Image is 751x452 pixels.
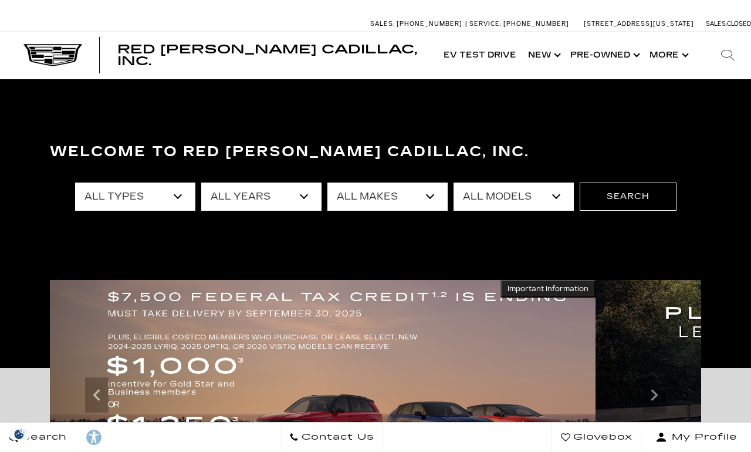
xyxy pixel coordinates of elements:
[564,32,644,79] a: Pre-Owned
[280,423,384,452] a: Contact Us
[522,32,564,79] a: New
[438,32,522,79] a: EV Test Drive
[584,20,694,28] a: [STREET_ADDRESS][US_STATE]
[6,428,33,440] img: Opt-Out Icon
[642,377,666,413] div: Next
[454,183,574,211] select: Filter by model
[327,183,448,211] select: Filter by make
[397,20,462,28] span: [PHONE_NUMBER]
[117,43,426,67] a: Red [PERSON_NAME] Cadillac, Inc.
[75,183,195,211] select: Filter by type
[50,140,701,164] h3: Welcome to Red [PERSON_NAME] Cadillac, Inc.
[85,377,109,413] div: Previous
[201,183,322,211] select: Filter by year
[644,32,692,79] button: More
[580,183,676,211] button: Search
[667,429,738,446] span: My Profile
[23,44,82,66] img: Cadillac Dark Logo with Cadillac White Text
[299,429,374,446] span: Contact Us
[642,423,751,452] button: Open user profile menu
[727,20,751,28] span: Closed
[117,42,417,68] span: Red [PERSON_NAME] Cadillac, Inc.
[552,423,642,452] a: Glovebox
[370,20,395,28] span: Sales:
[570,429,632,446] span: Glovebox
[370,21,465,27] a: Sales: [PHONE_NUMBER]
[508,284,588,294] span: Important Information
[18,429,67,446] span: Search
[500,280,596,298] button: Important Information
[465,21,572,27] a: Service: [PHONE_NUMBER]
[503,20,569,28] span: [PHONE_NUMBER]
[6,428,33,440] section: Click to Open Cookie Consent Modal
[706,20,727,28] span: Sales:
[469,20,502,28] span: Service:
